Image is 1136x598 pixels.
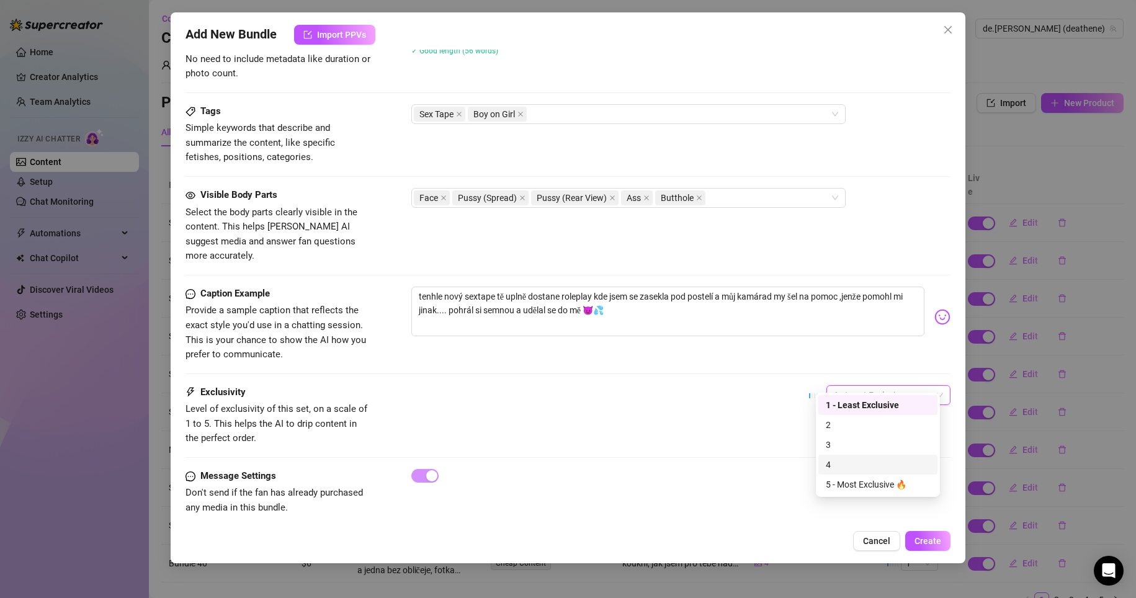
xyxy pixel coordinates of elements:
span: Pussy (Spread) [458,191,517,205]
span: Butthole [655,190,705,205]
div: 2 [818,415,937,435]
span: Close [938,25,958,35]
span: eye [186,190,195,200]
span: Butthole [661,191,694,205]
span: message [186,469,195,484]
span: close [517,111,524,117]
button: Close [938,20,958,40]
span: 1 - Least Exclusive [834,386,943,404]
span: Add New Bundle [186,25,277,45]
span: close [441,195,447,201]
strong: Tags [200,105,221,117]
span: Face [414,190,450,205]
div: 1 - Least Exclusive [826,398,930,412]
span: Sex Tape [419,107,454,121]
span: Cancel [863,536,890,546]
span: message [186,287,195,301]
span: Simple keywords that describe and summarize the content, like specific fetishes, positions, categ... [186,122,335,163]
div: Open Intercom Messenger [1094,556,1124,586]
strong: Visible Body Parts [200,189,277,200]
span: Select the body parts clearly visible in the content. This helps [PERSON_NAME] AI suggest media a... [186,207,357,262]
div: 5 - Most Exclusive 🔥 [826,478,930,491]
button: Import PPVs [294,25,375,45]
span: Pussy (Rear View) [537,191,607,205]
strong: Message Settings [200,470,276,481]
span: Sex Tape [414,107,465,122]
img: svg%3e [934,309,950,325]
textarea: tenhle nový sextape tě uplně dostane roleplay kde jsem se zasekla pod postelí a můj kamárad my še... [411,287,925,336]
span: Provide a sample caption that reflects the exact style you'd use in a chatting session. This is y... [186,305,366,360]
div: 2 [826,418,930,432]
span: ✓ Good length (56 words) [411,47,498,55]
span: Pussy (Spread) [452,190,529,205]
button: Create [905,531,950,551]
span: close [943,25,953,35]
span: tag [186,107,195,117]
span: import [303,30,312,39]
span: Create [915,536,941,546]
span: Face [419,191,438,205]
span: Ass [627,191,641,205]
span: Don't send if the fan has already purchased any media in this bundle. [186,487,363,513]
span: Import PPVs [317,30,366,40]
div: 3 [818,435,937,455]
span: Pussy (Rear View) [531,190,619,205]
span: close [696,195,702,201]
span: Level of exclusivity of this set, on a scale of 1 to 5. This helps the AI to drip content in the ... [186,403,367,444]
strong: Caption Example [200,288,270,299]
span: close [609,195,615,201]
div: 5 - Most Exclusive 🔥 [818,475,937,494]
div: 1 - Least Exclusive [818,395,937,415]
span: close [643,195,650,201]
span: Boy on Girl [473,107,515,121]
button: Cancel [853,531,900,551]
strong: Exclusivity [200,386,246,398]
span: Ass [621,190,653,205]
span: close [519,195,526,201]
span: Boy on Girl [468,107,527,122]
div: 4 [826,458,930,471]
span: close [456,111,462,117]
div: 4 [818,455,937,475]
span: thunderbolt [186,385,195,400]
div: 3 [826,438,930,452]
